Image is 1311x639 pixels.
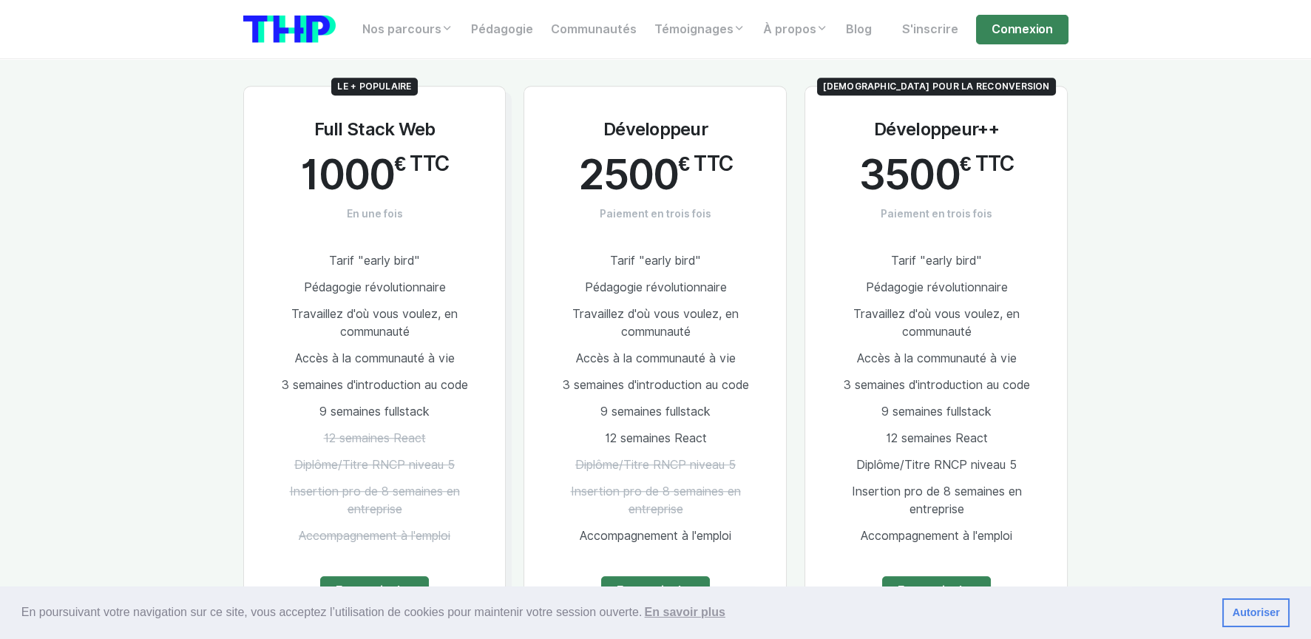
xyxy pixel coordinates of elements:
[960,152,1014,177] span: € TTC
[601,576,711,606] a: En savoir plus
[817,78,1055,95] span: [DEMOGRAPHIC_DATA] pour la reconversion
[570,484,740,516] span: Insertion pro de 8 semaines en entreprise
[575,351,735,365] span: Accès à la communauté à vie
[754,15,837,44] a: À propos
[646,15,754,44] a: Témoignages
[851,484,1021,516] span: Insertion pro de 8 semaines en entreprise
[853,307,1020,339] span: Travaillez d'où vous voulez, en communauté
[642,601,728,623] a: learn more about cookies
[562,378,748,392] span: 3 semaines d'introduction au code
[976,15,1068,44] a: Connexion
[21,601,1210,623] span: En poursuivant votre navigation sur ce site, vous acceptez l’utilisation de cookies pour mainteni...
[575,458,736,472] span: Diplôme/Titre RNCP niveau 5
[294,351,454,365] span: Accès à la communauté à vie
[881,405,992,419] span: 9 semaines fullstack
[859,152,960,197] span: 3500
[291,307,458,339] span: Travaillez d'où vous voulez, en communauté
[893,15,967,44] a: S'inscrire
[843,378,1029,392] span: 3 semaines d'introduction au code
[300,152,394,197] span: 1000
[603,119,708,141] h3: Développeur
[294,458,455,472] span: Diplôme/Titre RNCP niveau 5
[299,529,450,543] span: Accompagnement à l'emploi
[320,576,430,606] a: En savoir plus
[837,15,881,44] a: Blog
[303,280,445,294] span: Pédagogie révolutionnaire
[604,431,706,445] span: 12 semaines React
[610,254,701,268] span: Tarif "early bird"
[572,307,739,339] span: Travaillez d'où vous voulez, en communauté
[319,405,430,419] span: 9 semaines fullstack
[584,280,726,294] span: Pédagogie révolutionnaire
[331,78,417,95] span: Le + populaire
[885,431,987,445] span: 12 semaines React
[861,529,1012,543] span: Accompagnement à l'emploi
[600,405,711,419] span: 9 semaines fullstack
[856,458,1017,472] span: Diplôme/Titre RNCP niveau 5
[600,206,711,221] span: Paiement en trois fois
[891,254,982,268] span: Tarif "early bird"
[346,206,402,221] span: En une fois
[678,152,732,177] span: € TTC
[542,15,646,44] a: Communautés
[578,152,678,197] span: 2500
[323,431,425,445] span: 12 semaines React
[1222,598,1290,628] a: dismiss cookie message
[874,119,999,141] h3: Développeur++
[865,280,1007,294] span: Pédagogie révolutionnaire
[580,529,731,543] span: Accompagnement à l'emploi
[329,254,420,268] span: Tarif "early bird"
[243,16,336,43] img: logo
[462,15,542,44] a: Pédagogie
[314,119,436,141] h3: Full Stack Web
[281,378,467,392] span: 3 semaines d'introduction au code
[882,576,992,606] a: En savoir plus
[353,15,462,44] a: Nos parcours
[881,206,992,221] span: Paiement en trois fois
[856,351,1016,365] span: Accès à la communauté à vie
[394,152,448,177] span: € TTC
[289,484,459,516] span: Insertion pro de 8 semaines en entreprise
